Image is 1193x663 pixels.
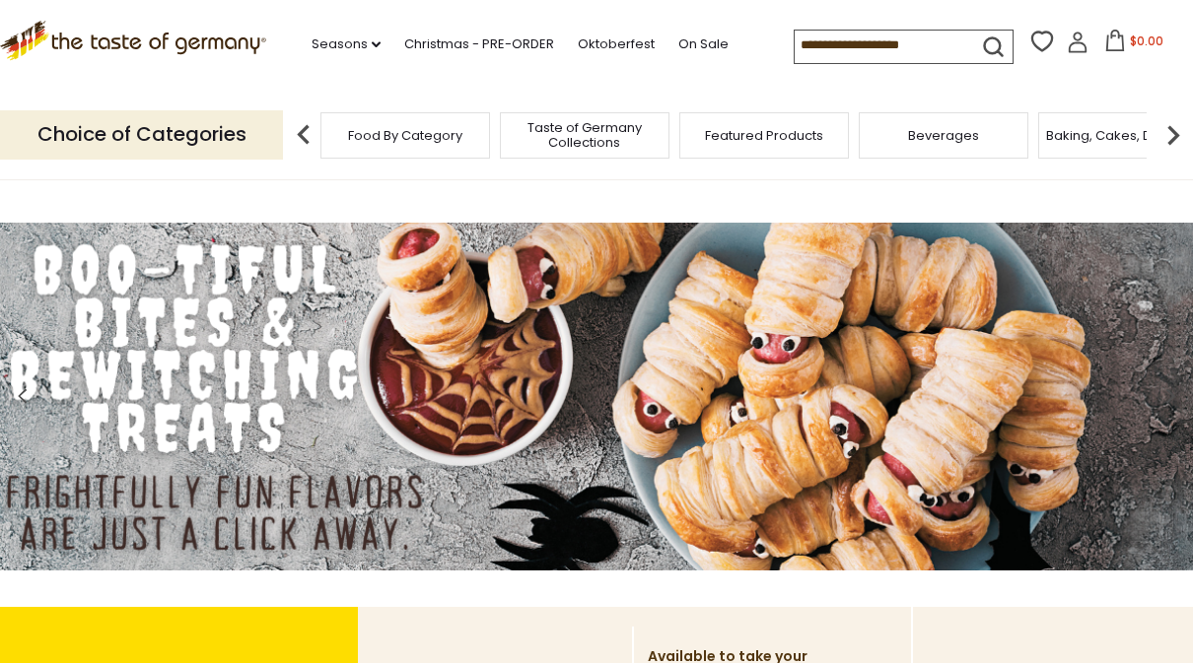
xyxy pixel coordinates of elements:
[312,33,381,55] a: Seasons
[678,33,729,55] a: On Sale
[284,115,323,155] img: previous arrow
[506,120,664,150] a: Taste of Germany Collections
[1154,115,1193,155] img: next arrow
[1130,33,1163,49] span: $0.00
[705,128,823,143] a: Featured Products
[578,33,655,55] a: Oktoberfest
[348,128,462,143] a: Food By Category
[908,128,979,143] a: Beverages
[1092,30,1176,59] button: $0.00
[404,33,554,55] a: Christmas - PRE-ORDER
